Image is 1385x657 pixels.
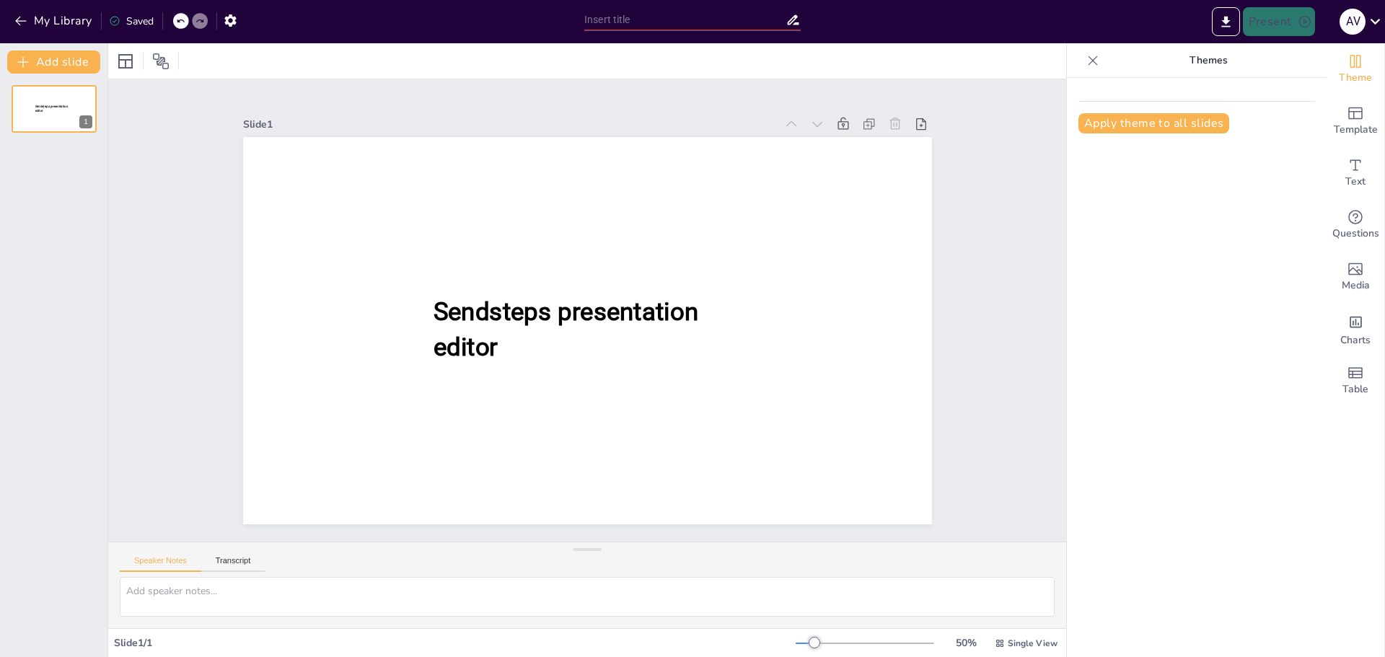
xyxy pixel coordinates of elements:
[1345,174,1366,190] span: Text
[1340,332,1371,348] span: Charts
[1212,7,1240,36] button: Export to PowerPoint
[1243,7,1315,36] button: Present
[1339,70,1372,86] span: Theme
[1327,147,1384,199] div: Add text boxes
[7,50,100,74] button: Add slide
[1327,355,1384,407] div: Add a table
[1342,278,1370,294] span: Media
[1327,95,1384,147] div: Add ready made slides
[1008,638,1058,649] span: Single View
[1327,251,1384,303] div: Add images, graphics, shapes or video
[152,53,170,70] span: Position
[109,14,154,28] div: Saved
[35,105,68,113] span: Sendsteps presentation editor
[1327,303,1384,355] div: Add charts and graphs
[1340,9,1366,35] div: A V
[1332,226,1379,242] span: Questions
[243,118,776,131] div: Slide 1
[584,9,786,30] input: Insert title
[1104,43,1312,78] p: Themes
[1340,7,1366,36] button: A V
[1342,382,1368,397] span: Table
[949,636,983,650] div: 50 %
[201,556,265,572] button: Transcript
[120,556,201,572] button: Speaker Notes
[1078,113,1229,133] button: Apply theme to all slides
[79,115,92,128] div: 1
[1334,122,1378,138] span: Template
[1327,43,1384,95] div: Change the overall theme
[114,636,796,650] div: Slide 1 / 1
[1327,199,1384,251] div: Get real-time input from your audience
[114,50,137,73] div: Layout
[11,9,98,32] button: My Library
[12,85,97,133] div: Sendsteps presentation editor1
[433,297,698,361] span: Sendsteps presentation editor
